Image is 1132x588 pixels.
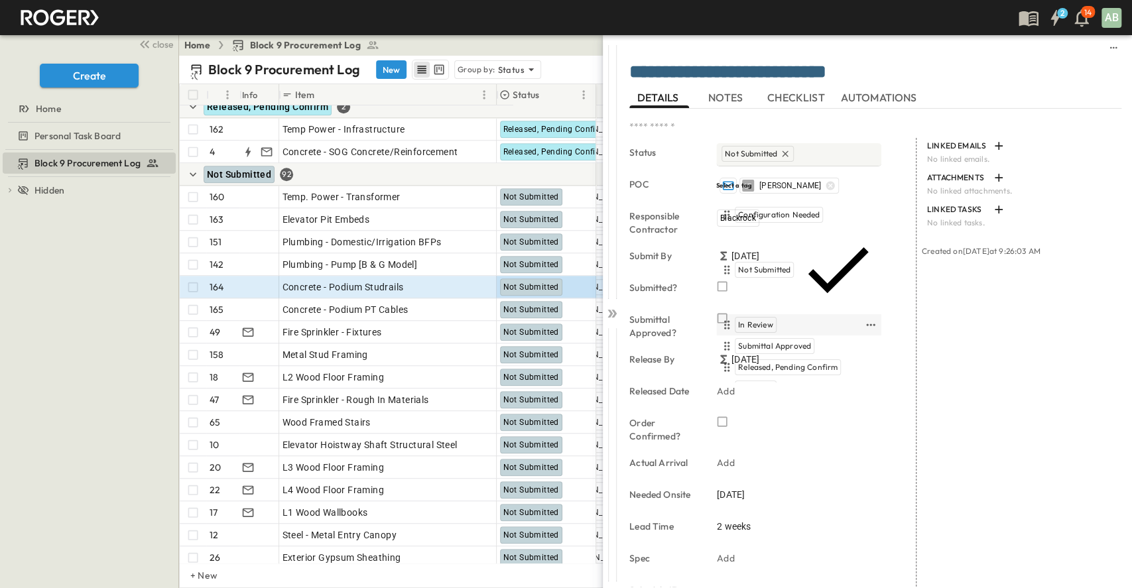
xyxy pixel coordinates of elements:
p: 4 [210,145,215,158]
span: Concrete - SOG Concrete/Reinforcement [283,145,458,158]
p: 165 [210,303,224,316]
span: L3 Wood Floor Framing [283,461,384,474]
span: CHECKLIST [767,91,828,103]
p: 17 [210,506,218,519]
p: 49 [210,325,220,339]
span: Not Submitted [503,350,559,359]
span: close [153,38,173,51]
span: [PERSON_NAME] [565,372,629,382]
p: Submittal Approved? [629,313,698,339]
div: table view [412,60,449,80]
p: LINKED EMAILS [927,141,988,151]
span: Not Submitted [503,418,559,427]
p: 158 [210,348,224,361]
span: AUTOMATIONS [841,91,920,103]
a: Home [184,38,210,52]
span: [PERSON_NAME] [565,507,629,518]
div: Info [242,76,258,113]
p: 164 [210,280,224,294]
span: Elevator Hoistway Shaft Structural Steel [283,438,458,451]
p: Order Confirmed? [629,416,698,443]
span: Not Submitted [503,192,559,202]
span: L1 Wood Wallbooks [283,506,368,519]
span: Steel - Metal Entry Canopy [283,528,397,542]
span: [PERSON_NAME] [565,124,629,135]
button: Sort [212,88,226,102]
button: Menu [220,87,235,103]
span: Released, Pending Confirm [207,101,328,112]
p: Needed Onsite [629,488,698,501]
p: Add [717,384,735,398]
div: 2 [337,100,350,113]
p: 151 [210,235,222,249]
div: # [206,84,239,105]
button: New [376,60,407,79]
p: Responsible Contractor [629,209,698,236]
p: Status [498,63,525,76]
button: Sort [317,88,332,102]
span: Not Submitted [503,440,559,449]
span: [PERSON_NAME] [565,214,629,225]
span: [PERSON_NAME] [565,304,629,315]
div: Not Submitted [719,228,879,312]
span: Not Submitted [503,260,559,269]
p: 163 [210,213,224,226]
button: kanban view [430,62,447,78]
span: [DATE] [717,488,745,501]
p: Submitted? [629,281,698,294]
span: Block 9 Procurement Log [250,38,361,52]
p: POC [629,178,698,191]
span: [PERSON_NAME] [565,147,629,157]
span: 2 weeks [717,520,751,533]
p: 22 [210,483,220,497]
p: 18 [210,371,218,384]
button: Sort [542,88,556,102]
span: [PERSON_NAME] [565,417,629,428]
p: 20 [210,461,221,474]
span: L2 Wood Floor Framing [283,371,384,384]
span: [PERSON_NAME] [565,462,629,473]
p: Add [717,456,735,469]
span: Not Submitted [503,282,559,292]
span: Released, Pending Confirm [503,125,606,134]
div: Submittal Approved [719,338,879,354]
span: Not Submitted [503,373,559,382]
p: LINKED TASKS [927,204,988,215]
button: row view [414,62,430,78]
span: NOTES [708,91,745,103]
span: [PERSON_NAME] [565,394,629,405]
span: Not Submitted [503,237,559,247]
p: Group by: [458,63,495,76]
p: ATTACHMENTS [927,172,988,183]
p: 160 [210,190,225,204]
p: 12 [210,528,218,542]
p: Release By [629,353,698,366]
span: Temp. Power - Transformer [283,190,401,204]
p: Status [629,146,698,159]
p: 14 [1084,7,1092,18]
span: [PERSON_NAME] [565,485,629,495]
p: 162 [210,123,224,136]
span: Concrete - Podium Studrails [283,280,404,294]
span: [PERSON_NAME] [565,327,629,337]
p: Spec [629,552,698,565]
p: 10 [210,438,219,451]
span: Exterior Gypsum Sheathing [283,551,401,564]
span: Personal Task Board [34,129,121,143]
span: In Review [738,320,773,330]
span: Not Submitted [503,395,559,404]
span: Not Submitted [503,463,559,472]
span: Metal Stud Framing [283,348,368,361]
div: Released, Pending Confirm [719,359,879,375]
span: [PERSON_NAME] [565,349,629,360]
span: Plumbing - Pump [B & G Model] [283,258,418,271]
span: Fire Sprinkler - Rough In Materials [283,393,429,406]
span: Released, Pending Confirm [738,362,838,373]
span: Concrete - Podium PT Cables [283,303,409,316]
span: Fire Sprinkler - Fixtures [283,325,382,339]
p: 65 [210,416,220,429]
p: Released Date [629,384,698,398]
span: Plumbing - Domestic/Irrigation BFPs [283,235,442,249]
span: [PERSON_NAME] [565,192,629,202]
p: No linked emails. [927,154,1113,164]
